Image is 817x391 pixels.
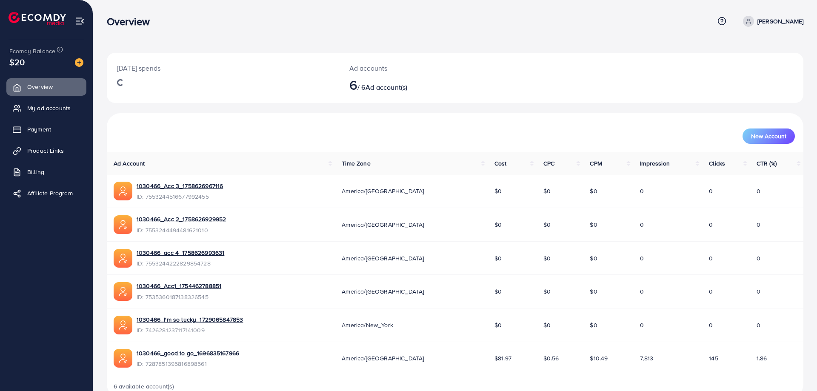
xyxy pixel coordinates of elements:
span: 0 [640,321,644,329]
span: $0 [494,287,502,296]
span: 0 [640,220,644,229]
a: Overview [6,78,86,95]
span: ID: 7553244494481621010 [137,226,226,234]
span: 7,813 [640,354,653,362]
p: Ad accounts [349,63,503,73]
img: ic-ads-acc.e4c84228.svg [114,215,132,234]
span: 0 [709,187,713,195]
span: $0 [543,321,551,329]
span: 0 [757,321,760,329]
span: $0 [590,321,597,329]
span: Affiliate Program [27,189,73,197]
span: 0 [757,187,760,195]
p: [PERSON_NAME] [757,16,803,26]
span: 1.86 [757,354,767,362]
span: 0 [709,254,713,263]
span: CPC [543,159,554,168]
span: 0 [640,287,644,296]
span: $0 [543,220,551,229]
img: image [75,58,83,67]
span: $0 [543,254,551,263]
img: ic-ads-acc.e4c84228.svg [114,349,132,368]
a: 1030466_good to go_1696835167966 [137,349,239,357]
a: 1030466_Acc 3_1758626967116 [137,182,223,190]
a: 1030466_Acc 2_1758626929952 [137,215,226,223]
span: ID: 7535360187138326545 [137,293,221,301]
span: Overview [27,83,53,91]
h3: Overview [107,15,157,28]
a: Product Links [6,142,86,159]
span: ID: 7553244516677992455 [137,192,223,201]
button: New Account [743,128,795,144]
span: $20 [9,56,25,68]
img: menu [75,16,85,26]
a: Payment [6,121,86,138]
span: Time Zone [342,159,370,168]
span: Ad Account [114,159,145,168]
a: My ad accounts [6,100,86,117]
img: ic-ads-acc.e4c84228.svg [114,316,132,334]
img: ic-ads-acc.e4c84228.svg [114,249,132,268]
p: [DATE] spends [117,63,329,73]
span: My ad accounts [27,104,71,112]
span: 0 [757,287,760,296]
span: 0 [757,254,760,263]
span: $0 [494,220,502,229]
span: 0 [640,254,644,263]
span: $81.97 [494,354,511,362]
span: $10.49 [590,354,608,362]
span: $0 [590,254,597,263]
span: Cost [494,159,507,168]
img: ic-ads-acc.e4c84228.svg [114,282,132,301]
a: 1030466_I'm so lucky_1729065847853 [137,315,243,324]
span: $0 [494,187,502,195]
span: America/[GEOGRAPHIC_DATA] [342,354,424,362]
span: 0 [709,321,713,329]
span: CTR (%) [757,159,777,168]
img: logo [9,12,66,25]
span: $0 [590,287,597,296]
span: Billing [27,168,44,176]
span: 0 [709,287,713,296]
span: 6 available account(s) [114,382,174,391]
h2: / 6 [349,77,503,93]
span: $0 [543,287,551,296]
span: 145 [709,354,718,362]
a: Billing [6,163,86,180]
span: America/New_York [342,321,393,329]
span: America/[GEOGRAPHIC_DATA] [342,287,424,296]
span: 0 [757,220,760,229]
span: ID: 7553244222829854728 [137,259,224,268]
span: $0.56 [543,354,559,362]
span: ID: 7287851395816898561 [137,360,239,368]
span: 6 [349,75,357,94]
span: Impression [640,159,670,168]
span: $0 [590,187,597,195]
span: America/[GEOGRAPHIC_DATA] [342,254,424,263]
span: $0 [494,321,502,329]
span: America/[GEOGRAPHIC_DATA] [342,220,424,229]
span: $0 [590,220,597,229]
span: ID: 7426281237117141009 [137,326,243,334]
a: 1030466_Acc1_1754462788851 [137,282,221,290]
span: $0 [543,187,551,195]
a: [PERSON_NAME] [740,16,803,27]
span: Clicks [709,159,725,168]
span: America/[GEOGRAPHIC_DATA] [342,187,424,195]
span: $0 [494,254,502,263]
img: ic-ads-acc.e4c84228.svg [114,182,132,200]
a: 1030466_acc 4_1758626993631 [137,248,224,257]
span: 0 [640,187,644,195]
span: Ecomdy Balance [9,47,55,55]
span: CPM [590,159,602,168]
span: 0 [709,220,713,229]
a: Affiliate Program [6,185,86,202]
span: Product Links [27,146,64,155]
span: Payment [27,125,51,134]
span: New Account [751,133,786,139]
span: Ad account(s) [366,83,407,92]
